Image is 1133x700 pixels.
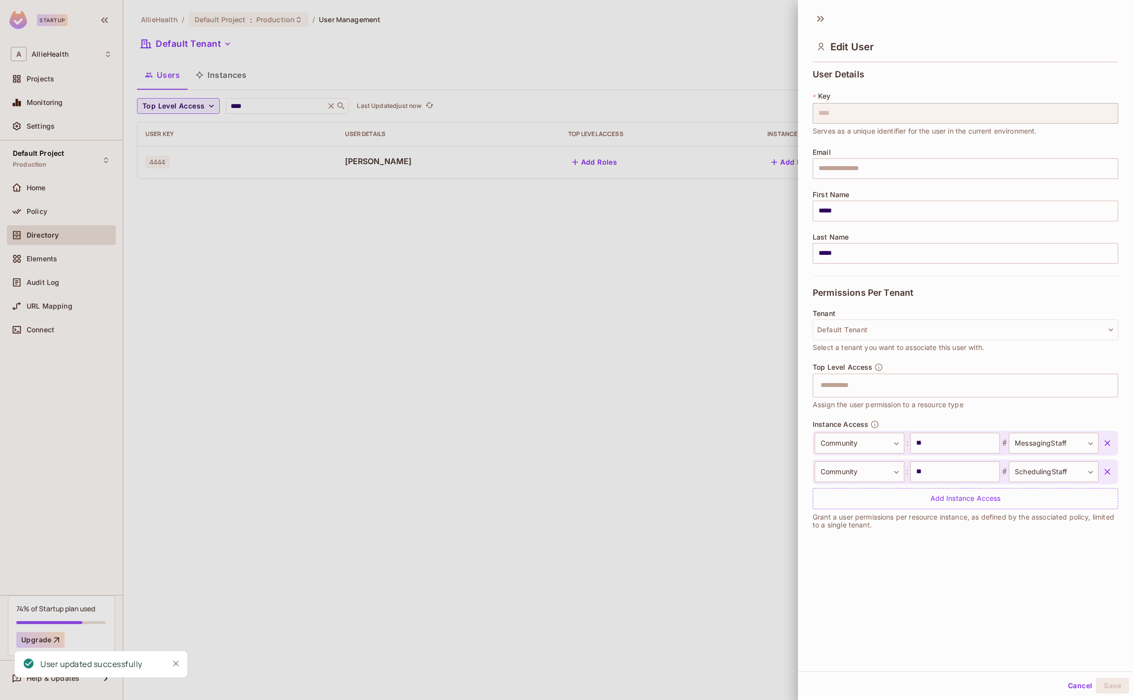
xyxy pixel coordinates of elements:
div: Add Instance Access [813,488,1118,509]
span: Instance Access [813,420,868,428]
span: # [1000,437,1009,449]
span: Top Level Access [813,363,872,371]
button: Default Tenant [813,319,1118,340]
button: Close [169,656,183,671]
button: Save [1096,678,1129,694]
div: Community [815,461,904,482]
button: Open [1113,384,1115,386]
span: Key [818,92,830,100]
div: User updated successfully [40,658,142,670]
span: Edit User [830,41,874,53]
span: Permissions Per Tenant [813,288,913,298]
span: Last Name [813,233,849,241]
span: # [1000,466,1009,478]
span: Select a tenant you want to associate this user with. [813,342,984,353]
span: : [904,466,910,478]
span: First Name [813,191,850,199]
span: Assign the user permission to a resource type [813,399,963,410]
span: Serves as a unique identifier for the user in the current environment. [813,126,1037,137]
span: : [904,437,910,449]
div: MessagingStaff [1009,433,1099,454]
div: SchedulingStaff [1009,461,1099,482]
button: Cancel [1064,678,1096,694]
div: Community [815,433,904,454]
p: Grant a user permissions per resource instance, as defined by the associated policy, limited to a... [813,513,1118,529]
span: User Details [813,70,864,79]
span: Email [813,148,831,156]
span: Tenant [813,310,835,317]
